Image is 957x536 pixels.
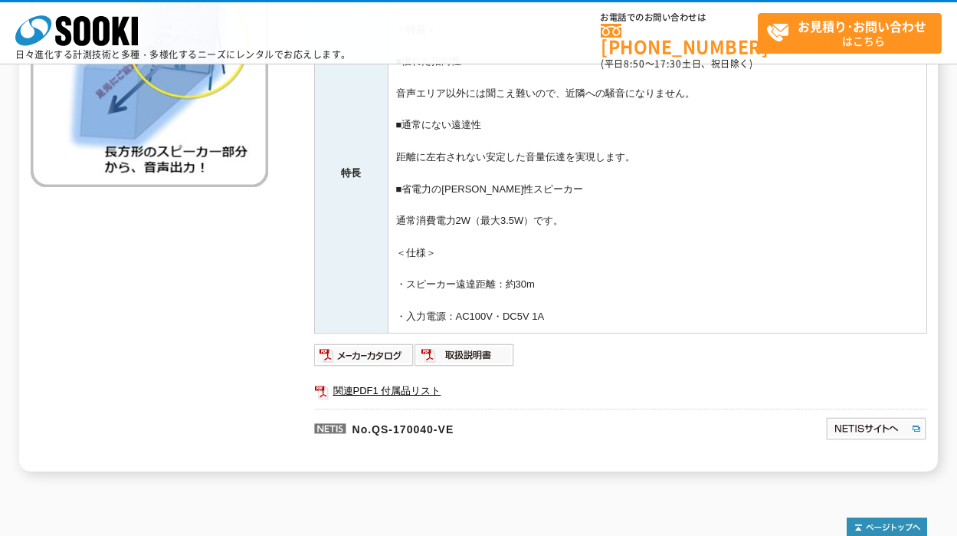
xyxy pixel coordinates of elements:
[15,50,351,59] p: 日々進化する計測技術と多種・多様化するニーズにレンタルでお応えします。
[601,24,758,55] a: [PHONE_NUMBER]
[766,14,941,52] span: はこちら
[314,343,415,367] img: メーカーカタログ
[601,13,758,22] span: お電話でのお問い合わせは
[798,17,926,35] strong: お見積り･お問い合わせ
[314,409,677,446] p: No.QS-170040-VE
[314,381,927,401] a: 関連PDF1 付属品リスト
[825,416,927,441] img: NETISサイトへ
[758,13,942,54] a: お見積り･お問い合わせはこちら
[314,14,388,333] th: 特長
[654,57,682,71] span: 17:30
[415,343,515,367] img: 取扱説明書
[314,353,415,364] a: メーカーカタログ
[624,57,645,71] span: 8:50
[601,57,752,71] span: (平日 ～ 土日、祝日除く)
[388,14,926,333] td: ＜特長＞ ■優れた指向性 音声エリア以外には聞こえ難いので、近隣への騒音になりません。 ■通常にない遠達性 距離に左右されない安定した音量伝達を実現します。 ■省電力の[PERSON_NAME]...
[415,353,515,364] a: 取扱説明書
